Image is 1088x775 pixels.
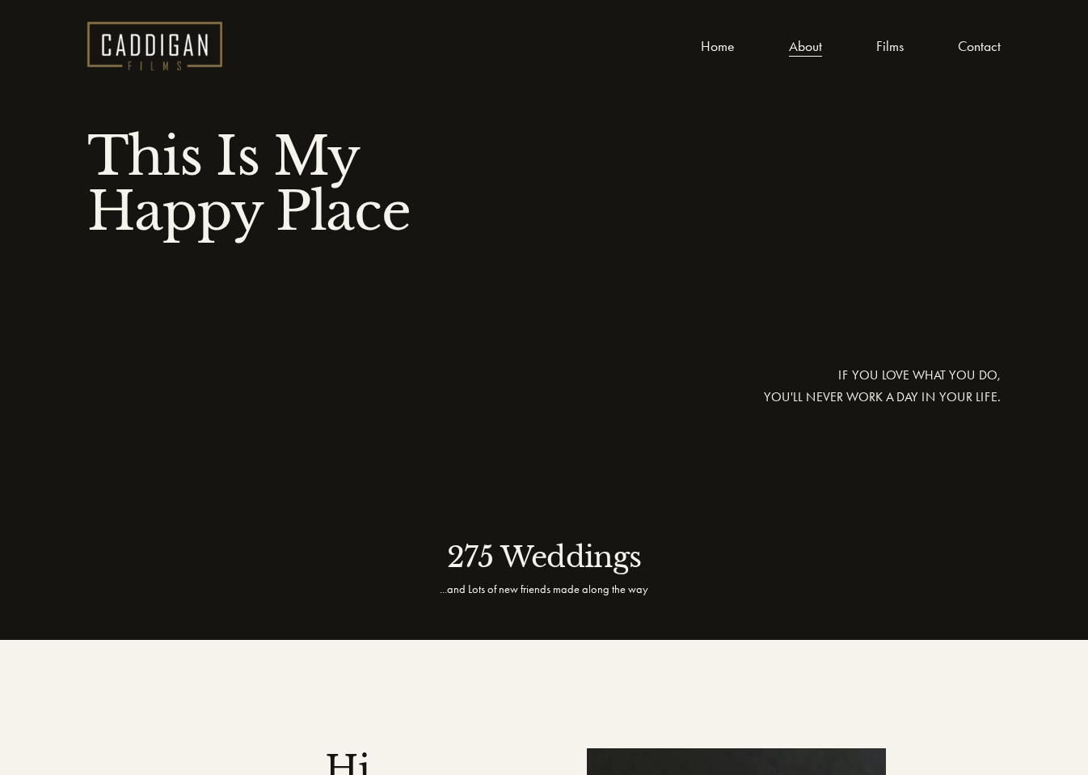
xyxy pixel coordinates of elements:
[353,581,734,599] p: ...and Lots of new friends made along the way
[392,541,697,574] h3: 275 Weddings
[87,22,222,70] img: Caddigan Films
[876,34,904,58] a: Films
[87,129,506,239] h1: This Is My Happy Place
[701,34,734,58] a: Home
[789,34,822,58] a: About
[764,367,1001,404] code: If you love what you do, you'll never work a day in your life.
[958,34,1001,58] a: Contact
